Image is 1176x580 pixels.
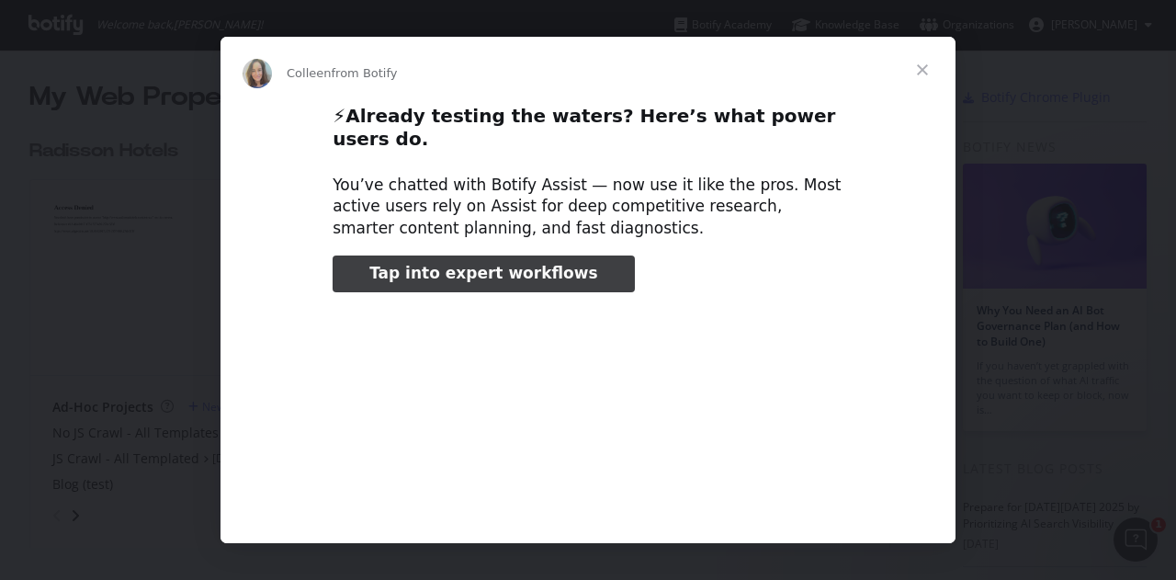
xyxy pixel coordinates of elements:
[889,37,955,103] span: Close
[333,256,634,292] a: Tap into expert workflows
[332,66,398,80] span: from Botify
[333,104,843,161] h2: ⚡
[287,66,332,80] span: Colleen
[333,105,835,150] b: Already testing the waters? Here’s what power users do.
[243,59,272,88] img: Profile image for Colleen
[333,175,843,240] div: You’ve chatted with Botify Assist — now use it like the pros. Most active users rely on Assist fo...
[369,264,597,282] span: Tap into expert workflows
